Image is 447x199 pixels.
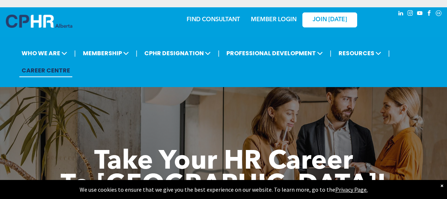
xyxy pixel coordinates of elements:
[94,149,353,175] span: Take Your HR Career
[224,46,325,60] span: PROFESSIONAL DEVELOPMENT
[388,46,390,61] li: |
[435,9,443,19] a: Social network
[19,64,72,77] a: CAREER CENTRE
[61,173,386,199] span: To [GEOGRAPHIC_DATA]!
[313,16,347,23] span: JOIN [DATE]
[416,9,424,19] a: youtube
[336,46,383,60] span: RESOURCES
[74,46,76,61] li: |
[6,15,72,28] img: A blue and white logo for cp alberta
[218,46,219,61] li: |
[425,9,433,19] a: facebook
[440,182,443,189] div: Dismiss notification
[397,9,405,19] a: linkedin
[187,17,240,23] a: FIND CONSULTANT
[142,46,213,60] span: CPHR DESIGNATION
[302,12,357,27] a: JOIN [DATE]
[81,46,131,60] span: MEMBERSHIP
[335,186,368,193] a: Privacy Page.
[330,46,332,61] li: |
[251,17,297,23] a: MEMBER LOGIN
[136,46,138,61] li: |
[406,9,414,19] a: instagram
[19,46,69,60] span: WHO WE ARE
